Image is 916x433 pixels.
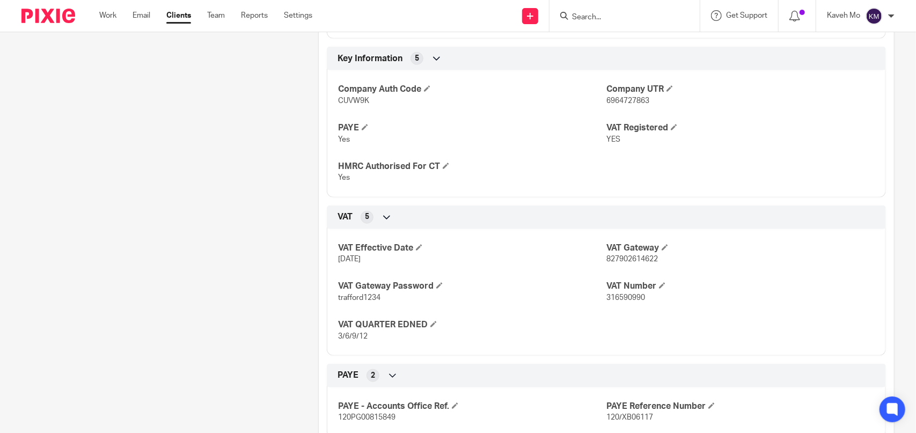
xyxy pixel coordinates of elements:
span: 316590990 [606,294,645,302]
span: 120/XB06117 [606,414,653,421]
a: Email [133,10,150,21]
span: [DATE] [338,255,361,263]
h4: VAT Gateway Password [338,281,606,292]
span: 5 [415,53,419,64]
h4: Company UTR [606,84,875,95]
a: Clients [166,10,191,21]
a: Settings [284,10,312,21]
span: 120PG00815849 [338,414,395,421]
span: Key Information [338,53,402,64]
span: 5 [365,211,369,222]
span: Yes [338,174,350,181]
h4: Company Auth Code [338,84,606,95]
p: Kaveh Mo [827,10,860,21]
h4: PAYE - Accounts Office Ref. [338,401,606,412]
h4: PAYE [338,122,606,134]
span: 2 [371,370,375,381]
h4: VAT QUARTER EDNED [338,319,606,331]
span: Get Support [726,12,767,19]
span: CUVW9K [338,97,369,105]
span: YES [606,136,620,143]
h4: VAT Effective Date [338,243,606,254]
img: Pixie [21,9,75,23]
span: PAYE [338,370,358,381]
span: Yes [338,136,350,143]
span: 6964727863 [606,97,649,105]
span: 827902614622 [606,255,658,263]
h4: HMRC Authorised For CT [338,161,606,172]
img: svg%3E [866,8,883,25]
span: VAT [338,211,353,223]
h4: VAT Number [606,281,875,292]
a: Reports [241,10,268,21]
span: 3/6/9/12 [338,333,368,340]
h4: VAT Registered [606,122,875,134]
h4: VAT Gateway [606,243,875,254]
span: trafford1234 [338,294,380,302]
a: Team [207,10,225,21]
input: Search [571,13,668,23]
h4: PAYE Reference Number [606,401,875,412]
a: Work [99,10,116,21]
